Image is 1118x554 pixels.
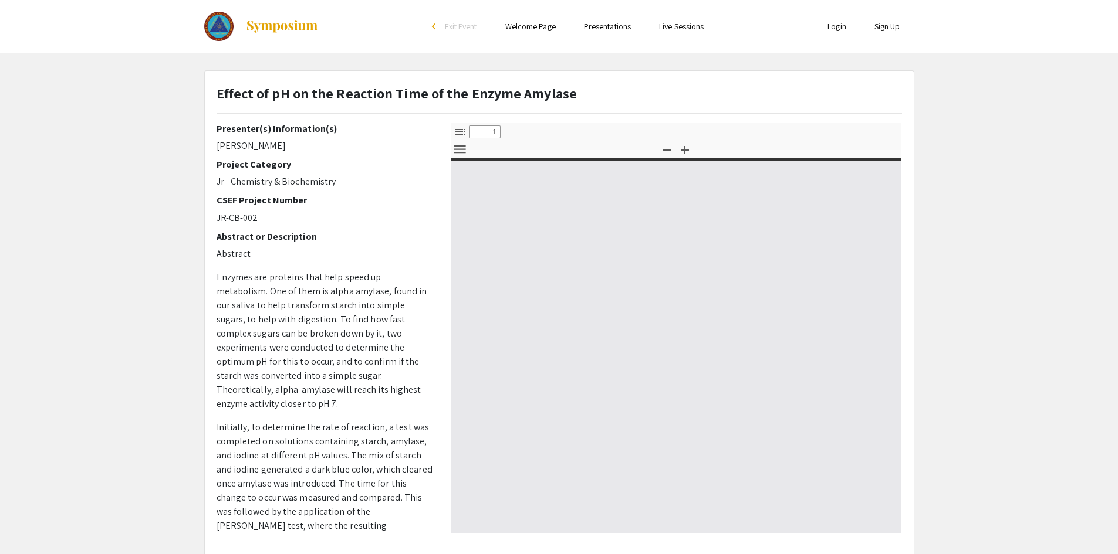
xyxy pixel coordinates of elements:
p: Abstract [217,247,433,261]
img: Symposium by ForagerOne [245,19,319,33]
button: Zoom In [675,141,695,158]
a: Sign Up [874,21,900,32]
a: Live Sessions [659,21,704,32]
p: Jr - Chemistry & Biochemistry [217,175,433,189]
p: Enzymes are proteins that help speed up metabolism. One of them is alpha amylase, found in our sa... [217,270,433,411]
a: Presentations [584,21,631,32]
span: Exit Event [445,21,477,32]
h2: Project Category [217,159,433,170]
strong: Effect of pH on the Reaction Time of the Enzyme Amylase [217,84,577,103]
h2: Abstract or Description [217,231,433,242]
p: Initially, to determine the rate of reaction, a test was completed on solutions containing starch... [217,420,433,547]
h2: CSEF Project Number [217,195,433,206]
a: Login [827,21,846,32]
a: Welcome Page [505,21,556,32]
a: The Colorado Science & Engineering Fair [204,12,319,41]
p: JR-CB-002 [217,211,433,225]
button: Zoom Out [657,141,677,158]
h2: Presenter(s) Information(s) [217,123,433,134]
p: [PERSON_NAME] [217,139,433,153]
img: The Colorado Science & Engineering Fair [204,12,234,41]
button: Tools [450,141,470,158]
button: Toggle Sidebar [450,123,470,140]
input: Page [469,125,501,138]
div: arrow_back_ios [432,23,439,30]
